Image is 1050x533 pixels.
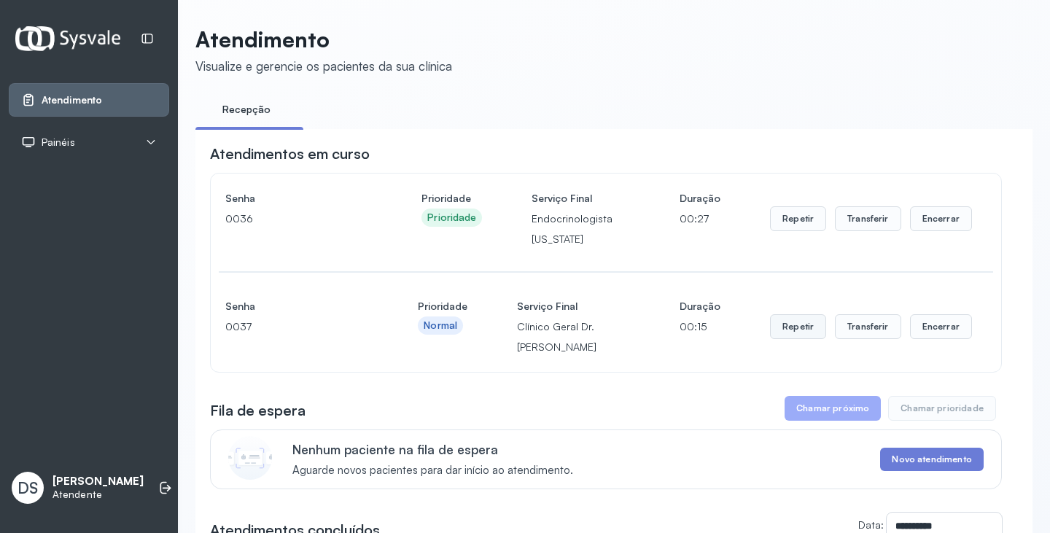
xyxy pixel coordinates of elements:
button: Repetir [770,206,826,231]
label: Data: [858,518,884,531]
div: Visualize e gerencie os pacientes da sua clínica [195,58,452,74]
button: Transferir [835,206,901,231]
img: Logotipo do estabelecimento [15,26,120,50]
span: Painéis [42,136,75,149]
p: Atendimento [195,26,452,52]
p: Nenhum paciente na fila de espera [292,442,573,457]
h4: Senha [225,296,368,316]
h4: Serviço Final [517,296,630,316]
button: Encerrar [910,206,972,231]
h4: Senha [225,188,372,209]
h4: Prioridade [421,188,482,209]
button: Chamar próximo [785,396,881,421]
p: Atendente [52,489,144,501]
p: [PERSON_NAME] [52,475,144,489]
h3: Atendimentos em curso [210,144,370,164]
h4: Serviço Final [532,188,630,209]
div: Prioridade [427,211,476,224]
button: Encerrar [910,314,972,339]
h3: Fila de espera [210,400,306,421]
button: Transferir [835,314,901,339]
span: Atendimento [42,94,102,106]
p: 0036 [225,209,372,229]
button: Repetir [770,314,826,339]
button: Chamar prioridade [888,396,996,421]
p: 00:15 [680,316,720,337]
h4: Duração [680,188,720,209]
button: Novo atendimento [880,448,983,471]
p: Endocrinologista [US_STATE] [532,209,630,249]
div: Normal [424,319,457,332]
p: Clínico Geral Dr. [PERSON_NAME] [517,316,630,357]
a: Recepção [195,98,297,122]
p: 00:27 [680,209,720,229]
a: Atendimento [21,93,157,107]
span: Aguarde novos pacientes para dar início ao atendimento. [292,464,573,478]
p: 0037 [225,316,368,337]
h4: Duração [680,296,720,316]
h4: Prioridade [418,296,467,316]
img: Imagem de CalloutCard [228,436,272,480]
